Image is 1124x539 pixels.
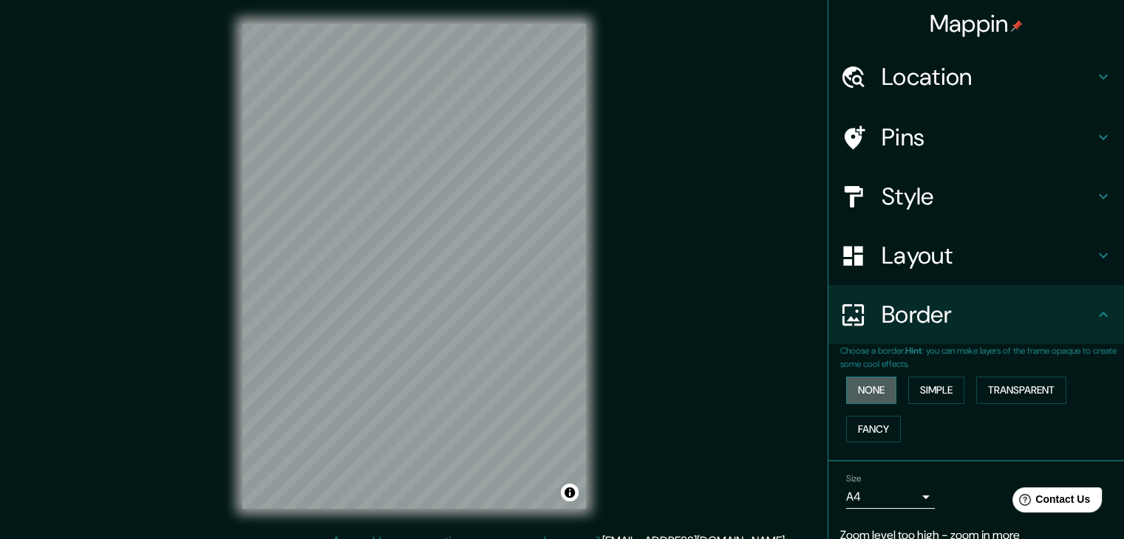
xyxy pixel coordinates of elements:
h4: Border [882,300,1094,329]
div: Style [828,167,1124,226]
h4: Mappin [930,9,1023,38]
button: Simple [908,377,964,404]
button: Transparent [976,377,1066,404]
b: Hint [905,345,922,357]
div: Pins [828,108,1124,167]
h4: Pins [882,123,1094,152]
img: pin-icon.png [1011,20,1023,32]
p: Choose a border. : you can make layers of the frame opaque to create some cool effects. [840,344,1124,371]
h4: Style [882,182,1094,211]
div: Border [828,285,1124,344]
button: None [846,377,896,404]
h4: Layout [882,241,1094,270]
button: Fancy [846,416,901,443]
h4: Location [882,62,1094,92]
div: A4 [846,485,935,509]
label: Size [846,473,862,485]
button: Toggle attribution [561,484,579,501]
div: Layout [828,226,1124,285]
canvas: Map [242,24,586,509]
div: Location [828,47,1124,106]
iframe: Help widget launcher [992,481,1108,523]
